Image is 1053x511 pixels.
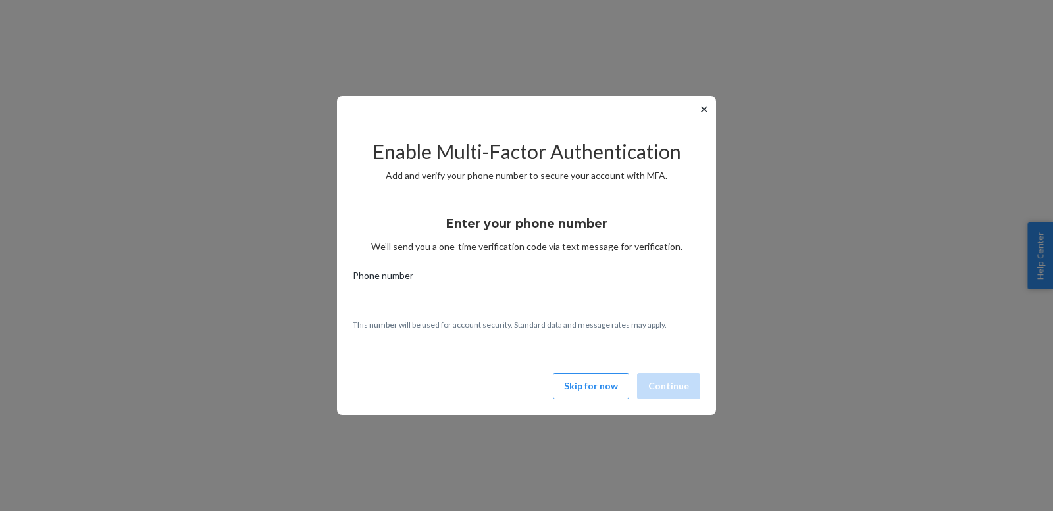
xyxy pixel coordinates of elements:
[637,373,700,399] button: Continue
[353,169,700,182] p: Add and verify your phone number to secure your account with MFA.
[353,141,700,162] h2: Enable Multi-Factor Authentication
[446,215,607,232] h3: Enter your phone number
[353,205,700,253] div: We’ll send you a one-time verification code via text message for verification.
[353,319,700,330] p: This number will be used for account security. Standard data and message rates may apply.
[553,373,629,399] button: Skip for now
[697,101,711,117] button: ✕
[353,269,413,287] span: Phone number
